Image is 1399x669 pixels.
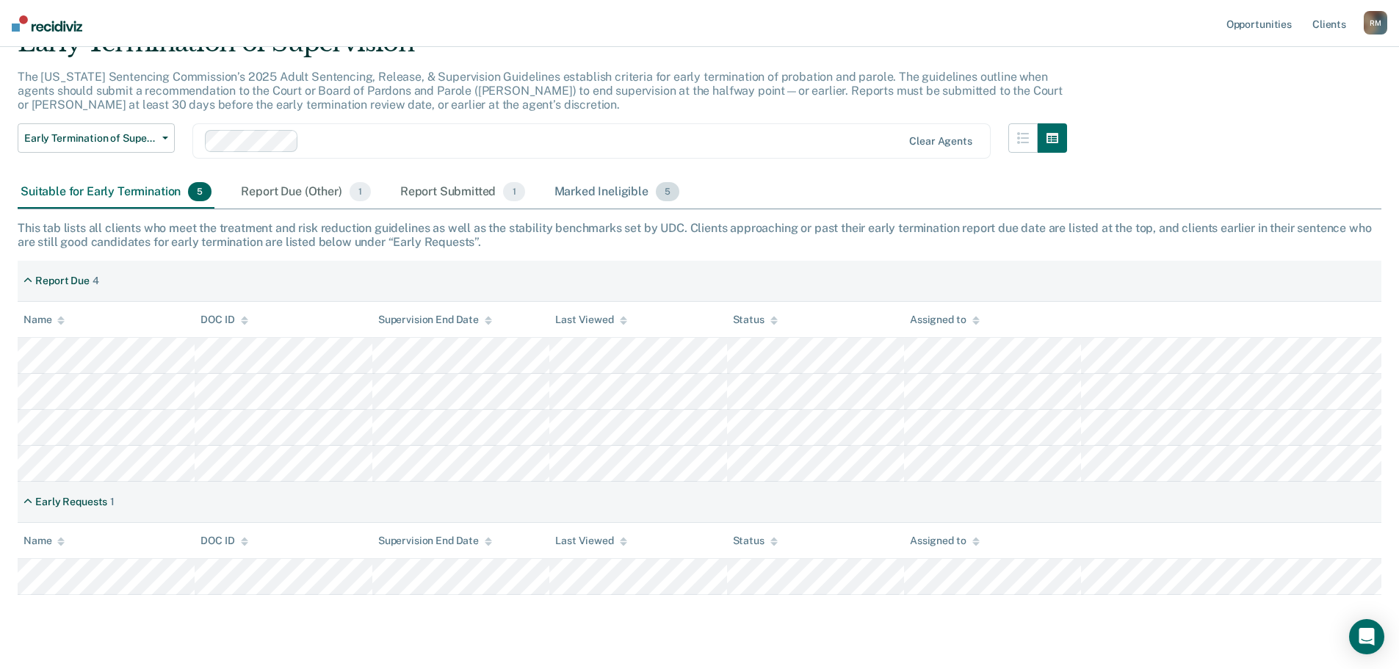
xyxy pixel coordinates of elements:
[397,176,528,209] div: Report Submitted1
[238,176,373,209] div: Report Due (Other)1
[12,15,82,32] img: Recidiviz
[555,535,626,547] div: Last Viewed
[18,176,214,209] div: Suitable for Early Termination5
[93,275,99,287] div: 4
[503,182,524,201] span: 1
[552,176,683,209] div: Marked Ineligible5
[733,535,778,547] div: Status
[350,182,371,201] span: 1
[733,314,778,326] div: Status
[1364,11,1387,35] div: R M
[555,314,626,326] div: Last Viewed
[110,496,115,508] div: 1
[18,490,120,514] div: Early Requests1
[18,221,1381,249] div: This tab lists all clients who meet the treatment and risk reduction guidelines as well as the st...
[1349,619,1384,654] div: Open Intercom Messenger
[656,182,679,201] span: 5
[18,70,1063,112] p: The [US_STATE] Sentencing Commission’s 2025 Adult Sentencing, Release, & Supervision Guidelines e...
[24,132,156,145] span: Early Termination of Supervision
[24,535,65,547] div: Name
[1364,11,1387,35] button: RM
[378,535,492,547] div: Supervision End Date
[910,535,979,547] div: Assigned to
[35,275,90,287] div: Report Due
[200,535,247,547] div: DOC ID
[18,28,1067,70] div: Early Termination of Supervision
[200,314,247,326] div: DOC ID
[18,269,105,293] div: Report Due4
[24,314,65,326] div: Name
[378,314,492,326] div: Supervision End Date
[35,496,107,508] div: Early Requests
[188,182,212,201] span: 5
[910,314,979,326] div: Assigned to
[909,135,972,148] div: Clear agents
[18,123,175,153] button: Early Termination of Supervision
